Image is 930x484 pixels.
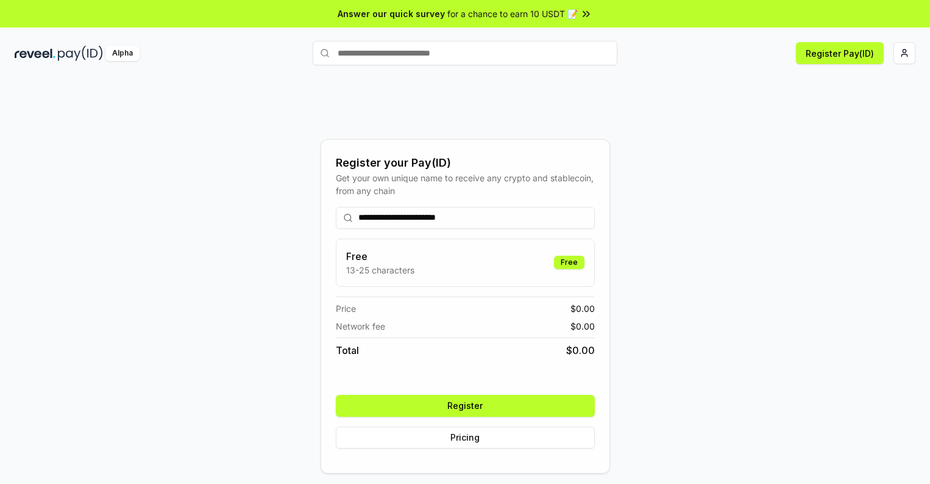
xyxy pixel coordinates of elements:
[346,249,414,264] h3: Free
[796,42,884,64] button: Register Pay(ID)
[15,46,55,61] img: reveel_dark
[566,343,595,358] span: $ 0.00
[570,320,595,333] span: $ 0.00
[346,264,414,276] p: 13-25 characters
[336,320,385,333] span: Network fee
[570,302,595,315] span: $ 0.00
[447,7,578,20] span: for a chance to earn 10 USDT 📝
[554,256,584,269] div: Free
[338,7,445,20] span: Answer our quick survey
[105,46,140,61] div: Alpha
[58,46,103,61] img: pay_id
[336,154,595,172] div: Register your Pay(ID)
[336,172,595,197] div: Get your own unique name to receive any crypto and stablecoin, from any chain
[336,395,595,417] button: Register
[336,427,595,449] button: Pricing
[336,302,356,315] span: Price
[336,343,359,358] span: Total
